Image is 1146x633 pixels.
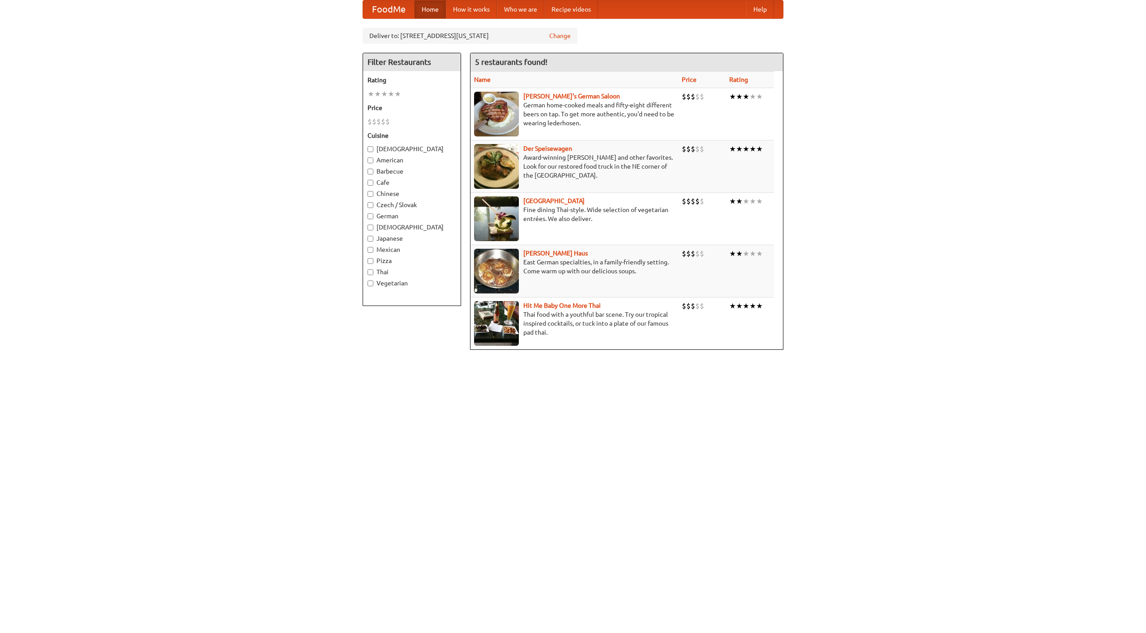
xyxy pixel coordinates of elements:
input: American [368,157,373,163]
li: $ [700,196,704,206]
img: esthers.jpg [474,92,519,136]
li: ★ [749,301,756,311]
label: Barbecue [368,167,456,176]
li: $ [686,301,691,311]
a: Recipe videos [544,0,598,18]
li: $ [682,144,686,154]
a: Help [746,0,774,18]
input: Japanese [368,236,373,242]
li: ★ [756,196,763,206]
li: ★ [736,196,743,206]
li: $ [695,249,700,259]
img: satay.jpg [474,196,519,241]
li: ★ [729,92,736,102]
li: ★ [736,144,743,154]
input: Czech / Slovak [368,202,373,208]
li: $ [686,144,691,154]
li: $ [686,249,691,259]
li: $ [695,301,700,311]
a: [PERSON_NAME]'s German Saloon [523,93,620,100]
li: $ [691,92,695,102]
input: Chinese [368,191,373,197]
li: ★ [749,249,756,259]
li: $ [700,249,704,259]
p: Award-winning [PERSON_NAME] and other favorites. Look for our restored food truck in the NE corne... [474,153,675,180]
li: ★ [756,144,763,154]
input: Barbecue [368,169,373,174]
li: ★ [374,89,381,99]
li: ★ [743,249,749,259]
h5: Cuisine [368,131,456,140]
li: $ [695,92,700,102]
input: Pizza [368,258,373,264]
li: ★ [729,144,736,154]
p: German home-cooked meals and fifty-eight different beers on tap. To get more authentic, you'd nee... [474,101,675,127]
li: ★ [736,301,743,311]
a: [GEOGRAPHIC_DATA] [523,197,585,204]
label: German [368,212,456,221]
li: $ [372,117,376,127]
li: ★ [736,92,743,102]
img: speisewagen.jpg [474,144,519,189]
a: Who we are [497,0,544,18]
img: kohlhaus.jpg [474,249,519,293]
li: ★ [743,144,749,154]
input: Mexican [368,247,373,253]
li: $ [700,144,704,154]
li: ★ [368,89,374,99]
li: ★ [736,249,743,259]
li: ★ [729,196,736,206]
li: ★ [749,144,756,154]
li: $ [368,117,372,127]
b: [PERSON_NAME] Haus [523,250,588,257]
li: $ [691,249,695,259]
a: Hit Me Baby One More Thai [523,302,601,309]
li: $ [695,144,700,154]
label: Chinese [368,189,456,198]
li: ★ [394,89,401,99]
li: $ [700,301,704,311]
input: [DEMOGRAPHIC_DATA] [368,225,373,230]
input: German [368,213,373,219]
a: Change [549,31,571,40]
li: $ [700,92,704,102]
input: Vegetarian [368,280,373,286]
li: ★ [729,301,736,311]
label: Cafe [368,178,456,187]
li: ★ [749,92,756,102]
a: Der Speisewagen [523,145,572,152]
li: ★ [743,92,749,102]
li: $ [682,92,686,102]
li: ★ [756,92,763,102]
li: $ [682,196,686,206]
a: Home [415,0,446,18]
li: $ [691,144,695,154]
a: Price [682,76,697,83]
li: ★ [381,89,388,99]
p: Fine dining Thai-style. Wide selection of vegetarian entrées. We also deliver. [474,205,675,223]
label: American [368,156,456,165]
a: FoodMe [363,0,415,18]
label: Thai [368,268,456,276]
li: ★ [743,196,749,206]
a: How it works [446,0,497,18]
li: $ [385,117,390,127]
li: $ [691,196,695,206]
li: $ [695,196,700,206]
img: babythai.jpg [474,301,519,346]
a: Rating [729,76,748,83]
li: $ [376,117,381,127]
label: Japanese [368,234,456,243]
li: ★ [756,301,763,311]
li: $ [682,301,686,311]
h4: Filter Restaurants [363,53,461,71]
ng-pluralize: 5 restaurants found! [475,58,547,66]
a: Name [474,76,491,83]
label: [DEMOGRAPHIC_DATA] [368,144,456,153]
li: ★ [743,301,749,311]
li: ★ [749,196,756,206]
div: Deliver to: [STREET_ADDRESS][US_STATE] [363,28,577,44]
li: $ [381,117,385,127]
